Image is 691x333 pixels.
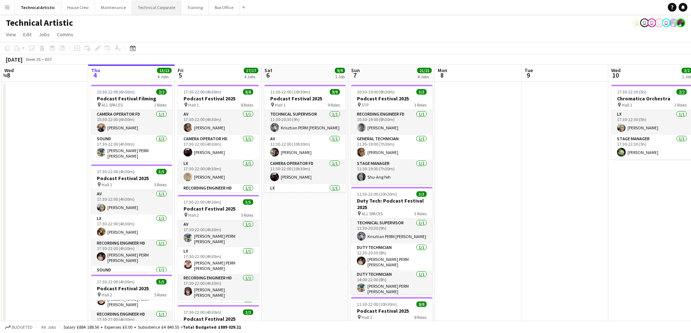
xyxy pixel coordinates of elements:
[154,292,166,297] span: 5 Roles
[617,89,646,95] span: 17:30-22:30 (5h)
[243,89,253,95] span: 8/8
[244,74,258,79] div: 4 Jobs
[357,191,397,197] span: 11:30-22:00 (10h30m)
[178,247,259,274] app-card-role: LX1/117:30-22:00 (4h30m)[PERSON_NAME] PERM [PERSON_NAME]
[178,274,259,301] app-card-role: Recording Engineer HD1/117:30-22:00 (4h30m)[PERSON_NAME] [PERSON_NAME]
[184,89,221,95] span: 17:30-22:00 (4h30m)
[335,68,345,73] span: 9/9
[264,135,346,159] app-card-role: AV1/111:30-22:00 (10h30m)[PERSON_NAME]
[357,89,395,95] span: 10:30-19:00 (8h30m)
[154,182,166,187] span: 5 Roles
[91,266,172,291] app-card-role: Sound1/1
[102,292,112,297] span: Hall 2
[241,102,253,108] span: 8 Roles
[351,85,432,184] app-job-card: 10:30-19:00 (8h30m)3/3Podcast Festival 2025 STP3 RolesRecording Engineer FD1/110:30-19:00 (8h30m)...
[414,315,427,320] span: 8 Roles
[351,187,432,294] app-job-card: 11:30-22:00 (10h30m)3/3Duty Tech: Podcast Festival 2025 ALL SPACES3 RolesTechnical Supervisor1/11...
[328,102,340,108] span: 9 Roles
[669,18,678,27] app-user-avatar: Zubair PERM Dhalla
[178,95,259,102] h3: Podcast Festival 2025
[6,56,22,63] div: [DATE]
[243,309,253,315] span: 3/3
[24,57,42,62] span: Week 36
[633,18,642,27] app-user-avatar: Abby Hubbard
[350,71,360,79] span: 7
[97,279,135,284] span: 17:30-22:00 (4h30m)
[90,71,100,79] span: 4
[4,323,34,331] button: Budgeted
[270,89,310,95] span: 11:30-22:00 (10h30m)
[12,325,33,330] span: Budgeted
[91,239,172,266] app-card-role: Recording Engineer HD1/117:30-22:00 (4h30m)[PERSON_NAME] PERM [PERSON_NAME]
[523,71,533,79] span: 9
[416,301,427,307] span: 8/8
[622,102,632,108] span: Hall 1
[610,71,621,79] span: 10
[91,215,172,239] app-card-role: LX1/117:30-22:00 (4h30m)[PERSON_NAME]
[264,85,346,192] app-job-card: 11:30-22:00 (10h30m)9/9Podcast Festival 2025 Hall 19 RolesTechnical Supervisor1/111:30-20:30 (9h)...
[61,0,95,14] button: House Crew
[178,135,259,159] app-card-role: Camera Operator HD1/117:30-22:00 (4h30m)[PERSON_NAME]
[91,85,172,162] app-job-card: 15:30-22:00 (6h30m)2/2Podcast Festival Filming ALL SPACES2 RolesCamera Operator FD1/115:30-22:00 ...
[91,165,172,272] app-job-card: 17:30-22:00 (4h30m)5/5Podcast Festival 2025 Hall 15 RolesAV1/117:30-22:00 (4h30m)[PERSON_NAME]LX1...
[157,74,171,79] div: 4 Jobs
[351,110,432,135] app-card-role: Recording Engineer FD1/110:30-19:00 (8h30m)[PERSON_NAME]
[184,199,221,205] span: 17:30-22:00 (4h30m)
[132,0,181,14] button: Technical Corporate
[97,89,135,95] span: 15:30-22:00 (6h30m)
[183,324,241,330] span: Total Budgeted £889 029.11
[95,0,132,14] button: Maintenance
[178,159,259,184] app-card-role: LX1/117:30-22:00 (4h30m)[PERSON_NAME]
[156,279,166,284] span: 5/5
[676,18,685,27] app-user-avatar: Zubair PERM Dhalla
[351,243,432,270] app-card-role: Duty Technician1/112:30-20:30 (8h)[PERSON_NAME] PERM [PERSON_NAME]
[63,324,241,330] div: Salary £884 188.56 + Expenses £0.00 + Subsistence £4 840.55 =
[102,182,112,187] span: Hall 1
[188,212,199,218] span: Hall 2
[178,85,259,192] app-job-card: 17:30-22:00 (4h30m)8/8Podcast Festival 2025 Hall 18 RolesAV1/117:30-22:00 (4h30m)[PERSON_NAME]Cam...
[178,110,259,135] app-card-role: AV1/117:30-22:00 (4h30m)[PERSON_NAME]
[178,205,259,212] h3: Podcast Festival 2025
[351,308,432,314] h3: Podcast Festival 2025
[91,67,100,74] span: Thu
[362,102,369,108] span: STP
[188,102,199,108] span: Hall 1
[177,71,184,79] span: 5
[181,0,209,14] button: Training
[91,285,172,292] h3: Podcast Festival 2025
[178,316,259,322] h3: Podcast Festival 2025
[611,67,621,74] span: Wed
[91,190,172,215] app-card-role: AV1/117:30-22:00 (4h30m)[PERSON_NAME]
[264,159,346,184] app-card-role: Camera Operator FD1/111:30-22:00 (10h30m)[PERSON_NAME]
[178,220,259,247] app-card-role: AV1/117:30-22:00 (4h30m)[PERSON_NAME] PERM [PERSON_NAME]
[91,135,172,162] app-card-role: Sound1/117:30-22:00 (4h30m)[PERSON_NAME] PERM [PERSON_NAME]
[91,175,172,182] h3: Podcast Festival 2025
[351,67,360,74] span: Sun
[244,68,258,73] span: 17/17
[178,67,184,74] span: Fri
[15,0,61,14] button: Technical Artistic
[156,169,166,174] span: 5/5
[178,195,259,302] app-job-card: 17:30-22:00 (4h30m)5/5Podcast Festival 2025 Hall 25 RolesAV1/117:30-22:00 (4h30m)[PERSON_NAME] PE...
[357,301,397,307] span: 11:30-22:00 (10h30m)
[362,211,383,216] span: ALL SPACES
[91,95,172,102] h3: Podcast Festival Filming
[209,0,239,14] button: Box Office
[264,67,272,74] span: Sat
[351,159,432,184] app-card-role: Stage Manager1/111:30-19:00 (7h30m)Shu-Ang Yeh
[97,169,135,174] span: 17:30-22:00 (4h30m)
[6,31,16,38] span: View
[655,18,663,27] app-user-avatar: Liveforce Admin
[264,184,346,209] app-card-role: LX1/111:30-22:00 (10h30m)
[416,191,427,197] span: 3/3
[437,71,447,79] span: 8
[674,102,687,108] span: 2 Roles
[157,68,172,73] span: 13/13
[184,309,221,315] span: 17:30-22:00 (4h30m)
[438,67,447,74] span: Mon
[351,95,432,102] h3: Podcast Festival 2025
[351,270,432,297] app-card-role: Duty Technician1/114:00-22:00 (8h)[PERSON_NAME] PERM [PERSON_NAME]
